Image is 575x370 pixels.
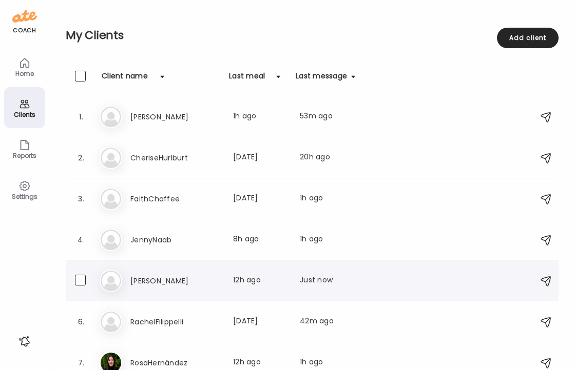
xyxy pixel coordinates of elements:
[300,193,355,205] div: 1h ago
[130,152,221,164] h3: CheriseHurlburt
[233,111,287,123] div: 1h ago
[300,275,355,287] div: Just now
[75,111,87,123] div: 1.
[75,193,87,205] div: 3.
[233,357,287,369] div: 12h ago
[233,316,287,328] div: [DATE]
[229,71,265,87] div: Last meal
[75,152,87,164] div: 2.
[497,28,559,48] div: Add client
[13,26,36,35] div: coach
[300,152,355,164] div: 20h ago
[233,152,287,164] div: [DATE]
[300,357,355,369] div: 1h ago
[75,357,87,369] div: 7.
[6,111,43,118] div: Clients
[233,193,287,205] div: [DATE]
[233,234,287,246] div: 8h ago
[6,193,43,200] div: Settings
[130,275,221,287] h3: [PERSON_NAME]
[296,71,347,87] div: Last message
[130,111,221,123] h3: [PERSON_NAME]
[12,8,37,25] img: ate
[6,70,43,77] div: Home
[66,28,559,43] h2: My Clients
[75,234,87,246] div: 4.
[6,152,43,159] div: Reports
[130,193,221,205] h3: FaithChaffee
[130,234,221,246] h3: JennyNaab
[300,234,355,246] div: 1h ago
[102,71,148,87] div: Client name
[130,316,221,328] h3: RachelFilippelli
[75,316,87,328] div: 6.
[300,111,355,123] div: 53m ago
[130,357,221,369] h3: RosaHernández
[300,316,355,328] div: 42m ago
[233,275,287,287] div: 12h ago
